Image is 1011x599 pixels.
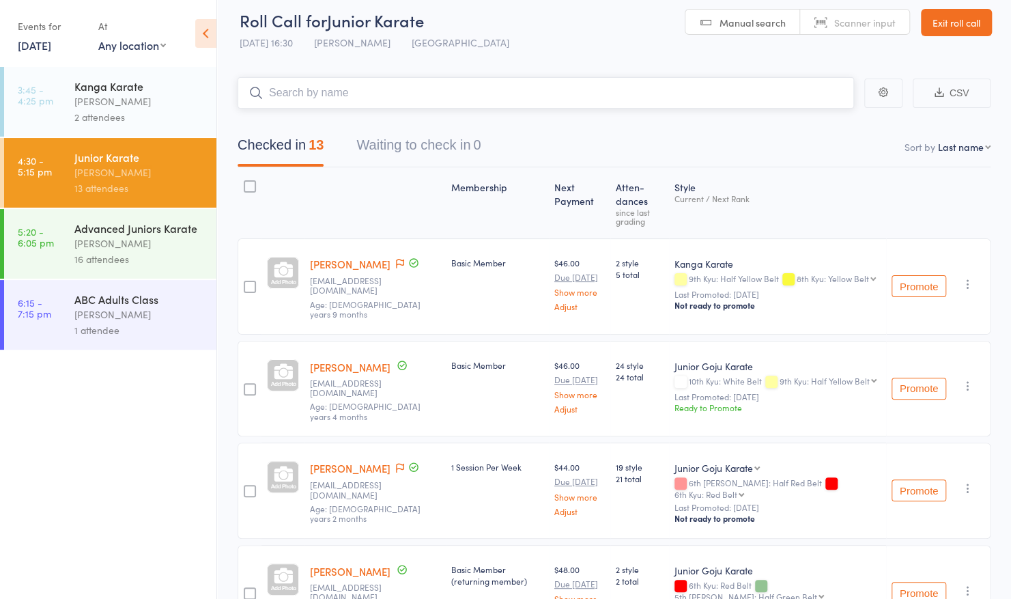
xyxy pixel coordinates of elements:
[554,302,605,311] a: Adjust
[74,307,205,322] div: [PERSON_NAME]
[412,36,509,49] span: [GEOGRAPHIC_DATA]
[616,461,664,473] span: 19 style
[554,404,605,413] a: Adjust
[674,478,881,499] div: 6th [PERSON_NAME]: Half Red Belt
[314,36,390,49] span: [PERSON_NAME]
[610,173,669,232] div: Atten­dances
[720,16,786,29] span: Manual search
[98,15,166,38] div: At
[674,490,737,499] div: 6th Kyu: Red Belt
[554,375,605,385] small: Due [DATE]
[451,563,543,587] div: Basic Member (returning member)
[446,173,549,232] div: Membership
[18,84,53,106] time: 3:45 - 4:25 pm
[921,9,992,36] a: Exit roll call
[554,390,605,399] a: Show more
[674,513,881,524] div: Not ready to promote
[674,461,753,475] div: Junior Goju Karate
[238,130,324,167] button: Checked in13
[892,479,946,501] button: Promote
[451,257,543,268] div: Basic Member
[74,292,205,307] div: ABC Adults Class
[554,461,605,515] div: $44.00
[669,173,886,232] div: Style
[674,194,881,203] div: Current / Next Rank
[674,402,881,413] div: Ready to Promote
[310,400,421,421] span: Age: [DEMOGRAPHIC_DATA] years 4 months
[554,579,605,589] small: Due [DATE]
[310,503,421,524] span: Age: [DEMOGRAPHIC_DATA] years 2 months
[554,477,605,486] small: Due [DATE]
[4,280,216,350] a: 6:15 -7:15 pmABC Adults Class[PERSON_NAME]1 attendee
[938,140,984,154] div: Last name
[674,359,881,373] div: Junior Goju Karate
[18,297,51,319] time: 6:15 - 7:15 pm
[74,165,205,180] div: [PERSON_NAME]
[310,480,440,500] small: tessahurst@y7mail.com
[356,130,481,167] button: Waiting to check in0
[74,251,205,267] div: 16 attendees
[74,79,205,94] div: Kanga Karate
[74,109,205,125] div: 2 attendees
[616,575,664,587] span: 2 total
[616,359,664,371] span: 24 style
[451,461,543,473] div: 1 Session Per Week
[18,38,51,53] a: [DATE]
[674,503,881,512] small: Last Promoted: [DATE]
[674,274,881,285] div: 9th Kyu: Half Yellow Belt
[74,150,205,165] div: Junior Karate
[451,359,543,371] div: Basic Member
[4,67,216,137] a: 3:45 -4:25 pmKanga Karate[PERSON_NAME]2 attendees
[616,473,664,484] span: 21 total
[674,392,881,402] small: Last Promoted: [DATE]
[4,138,216,208] a: 4:30 -5:15 pmJunior Karate[PERSON_NAME]13 attendees
[616,257,664,268] span: 2 style
[74,221,205,236] div: Advanced Juniors Karate
[834,16,896,29] span: Scanner input
[74,180,205,196] div: 13 attendees
[4,209,216,279] a: 5:20 -6:05 pmAdvanced Juniors Karate[PERSON_NAME]16 attendees
[74,94,205,109] div: [PERSON_NAME]
[674,300,881,311] div: Not ready to promote
[674,257,881,270] div: Kanga Karate
[310,378,440,398] small: neensbell@outlook.com
[616,208,664,225] div: since last grading
[327,9,424,31] span: Junior Karate
[310,298,421,320] span: Age: [DEMOGRAPHIC_DATA] years 9 months
[240,36,293,49] span: [DATE] 16:30
[473,137,481,152] div: 0
[238,77,854,109] input: Search by name
[554,288,605,296] a: Show more
[98,38,166,53] div: Any location
[554,273,605,282] small: Due [DATE]
[616,563,664,575] span: 2 style
[780,376,870,385] div: 9th Kyu: Half Yellow Belt
[674,376,881,388] div: 10th Kyu: White Belt
[674,290,881,299] small: Last Promoted: [DATE]
[310,461,390,475] a: [PERSON_NAME]
[310,276,440,296] small: emcurnow@googlemail.com
[554,257,605,311] div: $46.00
[309,137,324,152] div: 13
[905,140,935,154] label: Sort by
[674,563,881,577] div: Junior Goju Karate
[797,274,869,283] div: 8th Kyu: Yellow Belt
[310,257,390,271] a: [PERSON_NAME]
[554,492,605,501] a: Show more
[554,507,605,516] a: Adjust
[240,9,327,31] span: Roll Call for
[892,378,946,400] button: Promote
[74,236,205,251] div: [PERSON_NAME]
[892,275,946,297] button: Promote
[18,155,52,177] time: 4:30 - 5:15 pm
[18,226,54,248] time: 5:20 - 6:05 pm
[549,173,610,232] div: Next Payment
[616,371,664,382] span: 24 total
[554,359,605,413] div: $46.00
[310,360,390,374] a: [PERSON_NAME]
[616,268,664,280] span: 5 total
[913,79,991,108] button: CSV
[74,322,205,338] div: 1 attendee
[310,564,390,579] a: [PERSON_NAME]
[18,15,85,38] div: Events for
